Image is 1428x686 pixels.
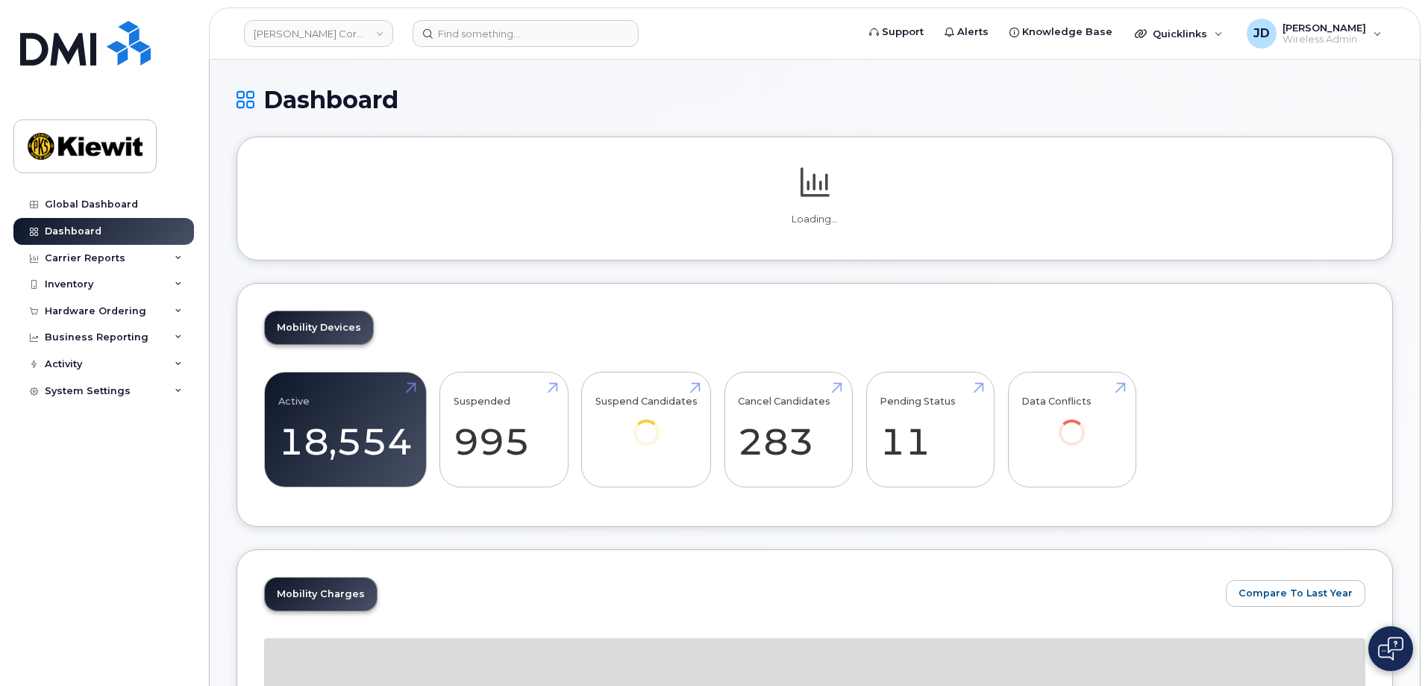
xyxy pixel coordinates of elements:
span: Compare To Last Year [1238,586,1353,600]
a: Pending Status 11 [880,381,980,479]
button: Compare To Last Year [1226,580,1365,607]
a: Cancel Candidates 283 [738,381,839,479]
a: Suspended 995 [454,381,554,479]
h1: Dashboard [237,87,1393,113]
a: Suspend Candidates [595,381,698,467]
p: Loading... [264,213,1365,226]
a: Mobility Charges [265,578,377,611]
img: Open chat [1378,637,1403,661]
a: Data Conflicts [1021,381,1122,467]
a: Mobility Devices [265,311,373,344]
a: Active 18,554 [278,381,413,479]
